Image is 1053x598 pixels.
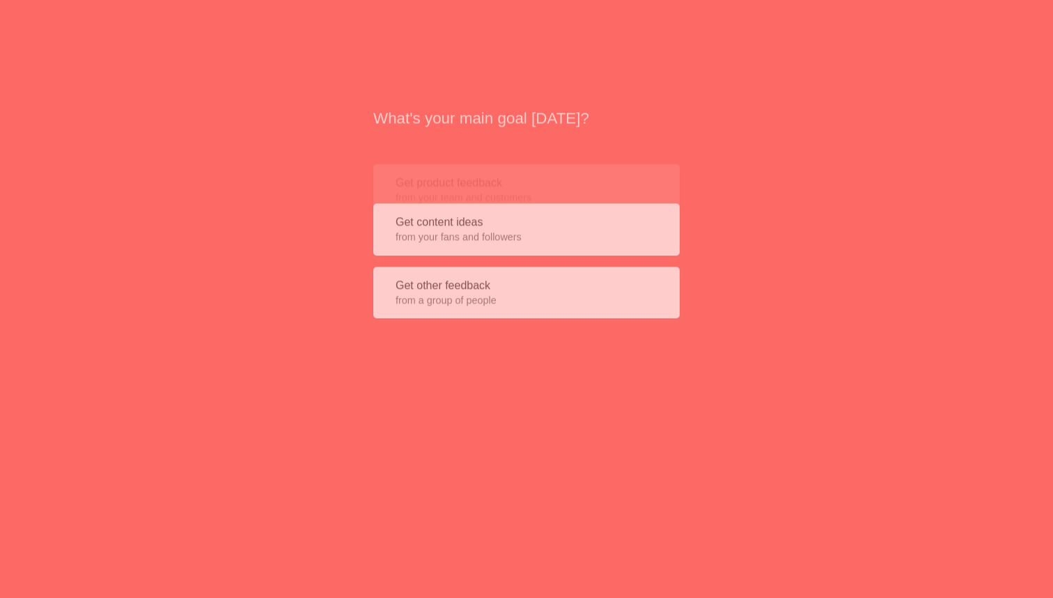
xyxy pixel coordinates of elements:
button: Get content ideasfrom your fans and followers [373,194,680,246]
span: from your team and customers [396,158,657,172]
span: from a group of people [396,284,657,298]
span: from your fans and followers [396,221,657,235]
button: Get product feedbackfrom your team and customers [373,132,680,184]
h2: What's your main goal [DATE]? [373,98,680,120]
button: Get other feedbackfrom a group of people [373,258,680,310]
